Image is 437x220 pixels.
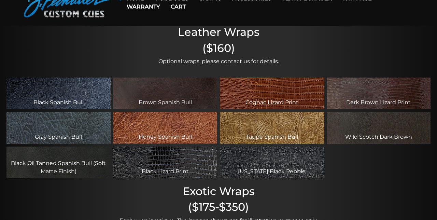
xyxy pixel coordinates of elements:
[6,78,111,109] div: Black Spanish Bull
[6,112,111,144] div: Gray Spanish Bull
[6,147,111,178] div: Black Oil Tanned Spanish Bull (Soft Matte Finish)
[220,78,324,109] div: Cognac Lizard Print
[327,78,431,109] div: Dark Brown Lizard Print
[327,112,431,144] div: Wild Scotch Dark Brown
[113,147,217,178] div: Black Lizard Print
[113,78,217,109] div: Brown Spanish Bull
[113,112,217,144] div: Honey Spanish Bull
[220,147,324,178] div: [US_STATE] Black Pebble
[220,112,324,144] div: Taupe Spanish Bull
